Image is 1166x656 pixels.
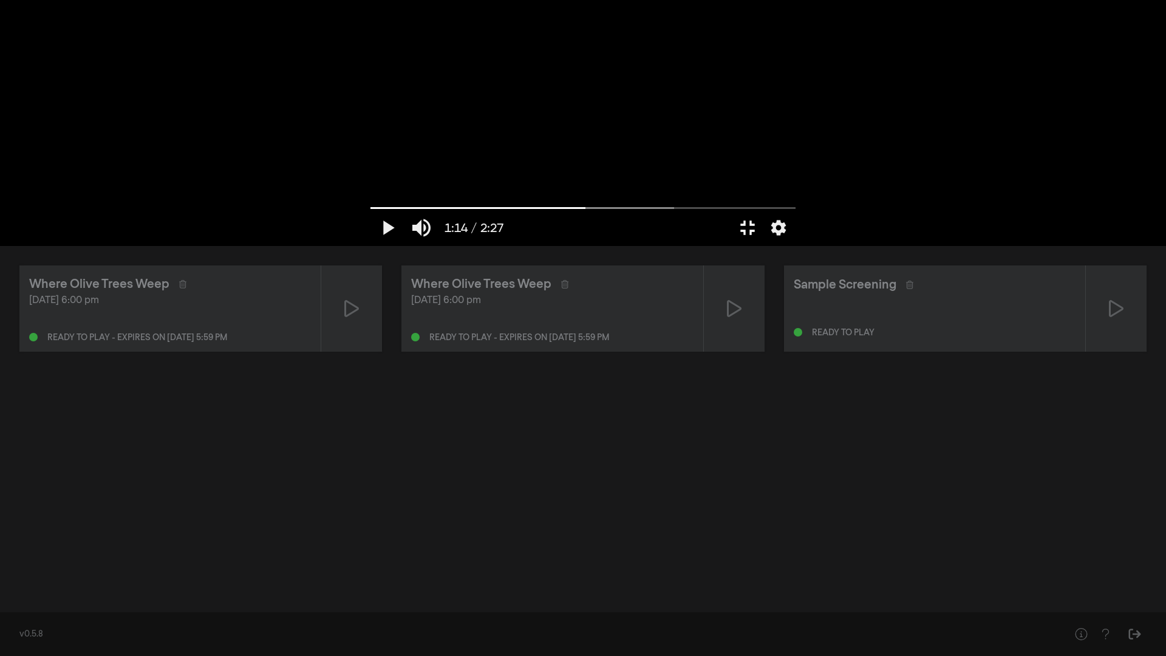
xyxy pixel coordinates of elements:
button: More settings [765,210,793,246]
div: v0.5.8 [19,628,1045,641]
button: Mute [404,210,438,246]
button: Help [1093,622,1117,646]
button: Exit full screen [731,210,765,246]
div: Sample Screening [794,276,896,294]
div: Ready to play - expires on [DATE] 5:59 pm [47,333,227,342]
button: 1:14 / 2:27 [438,210,510,246]
button: Play [370,210,404,246]
div: Where Olive Trees Weep [411,275,551,293]
button: Help [1069,622,1093,646]
div: Ready to play [812,329,874,337]
div: [DATE] 6:00 pm [411,293,693,308]
div: Ready to play - expires on [DATE] 5:59 pm [429,333,609,342]
button: Sign Out [1122,622,1147,646]
div: Where Olive Trees Weep [29,275,169,293]
div: [DATE] 6:00 pm [29,293,311,308]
